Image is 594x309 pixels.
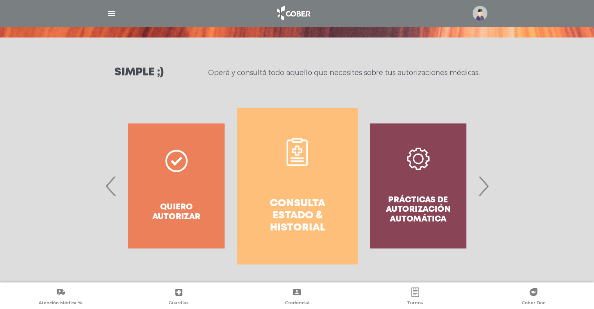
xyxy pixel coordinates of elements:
h3: Simple ;) [114,67,164,78]
span: Previous [103,165,119,207]
p: Operá y consultá todo aquello que necesites sobre tus autorizaciones médicas. [208,68,480,77]
a: Atención Médica Ya [2,288,120,307]
span: Guardias [169,300,189,307]
img: logo_cober_home-white.png [273,4,314,23]
a: Cober Doc [474,288,592,307]
span: Atención Médica Ya [39,300,83,307]
span: Credencial [285,300,309,307]
a: Turnos [356,288,474,307]
h4: Consulta estado & historial [251,198,344,234]
span: Cober Doc [522,300,545,307]
span: Turnos [407,300,423,307]
a: Guardias [120,288,238,307]
img: profile-placeholder.svg [473,6,487,21]
span: Next [476,165,491,207]
img: Cober_menu-lines-white.svg [107,9,116,18]
a: Consulta estado & historial [237,108,358,264]
a: Credencial [238,288,356,307]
